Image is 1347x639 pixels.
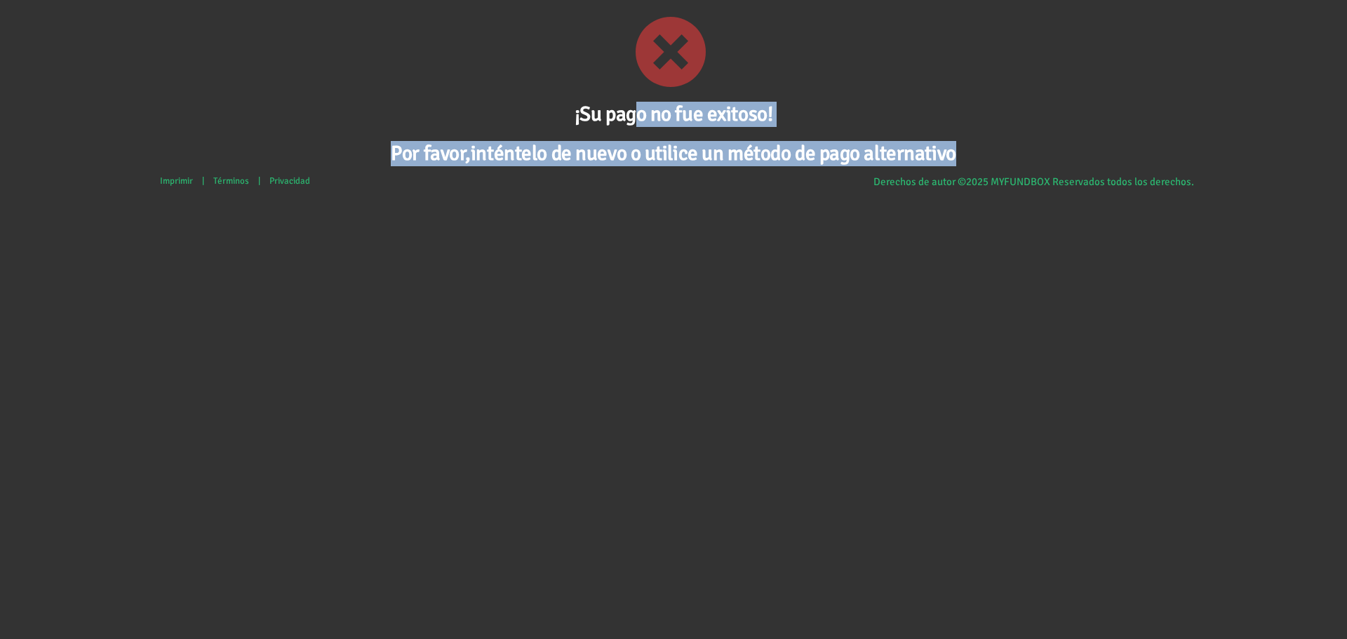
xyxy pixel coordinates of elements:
a: Imprimir [153,168,200,194]
a: Privacidad [262,168,317,194]
a: Términos [206,168,256,194]
span: Derechos de autor © 2025 MYFUNDBOX Reservados todos los derechos. [873,175,1194,188]
span: | [258,175,260,187]
span: | [202,175,204,187]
